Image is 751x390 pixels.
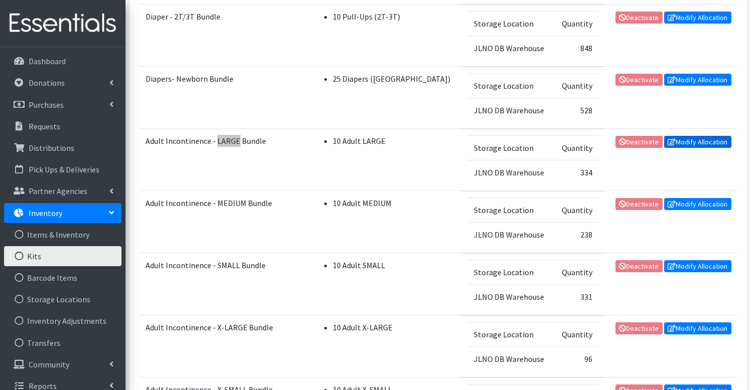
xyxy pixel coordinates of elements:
[554,260,598,284] td: Quantity
[4,289,121,309] a: Storage Locations
[664,198,731,210] a: Modify Allocation
[4,181,121,201] a: Partner Agencies
[4,225,121,245] a: Items & Inventory
[468,36,554,60] td: JLNO DB Warehouse
[140,5,311,67] td: Diaper - 2T/3T Bundle
[468,260,554,284] td: Storage Location
[4,95,121,115] a: Purchases
[468,284,554,309] td: JLNO DB Warehouse
[468,198,554,222] td: Storage Location
[140,67,311,129] td: Diapers- Newborn Bundle
[664,322,731,334] a: Modify Allocation
[140,129,311,191] td: Adult Incontinence - LARGE Bundle
[333,11,456,23] li: 10 Pull-Ups (2T-3T)
[554,198,598,222] td: Quantity
[333,197,456,209] li: 10 Adult MEDIUM
[29,56,66,66] p: Dashboard
[333,73,456,85] li: 25 Diapers ([GEOGRAPHIC_DATA])
[664,136,731,148] a: Modify Allocation
[4,311,121,331] a: Inventory Adjustments
[333,259,456,271] li: 10 Adult SMALL
[664,74,731,86] a: Modify Allocation
[29,164,99,174] p: Pick Ups & Deliveries
[664,12,731,24] a: Modify Allocation
[554,346,598,371] td: 96
[664,260,731,272] a: Modify Allocation
[4,354,121,374] a: Community
[29,121,60,131] p: Requests
[4,51,121,71] a: Dashboard
[29,359,69,369] p: Community
[468,322,554,346] td: Storage Location
[554,160,598,184] td: 334
[29,143,74,153] p: Distributions
[554,73,598,98] td: Quantity
[140,315,311,377] td: Adult Incontinence - X-LARGE Bundle
[554,36,598,60] td: 848
[4,116,121,136] a: Requests
[4,159,121,179] a: Pick Ups & Deliveries
[468,346,554,371] td: JLNO DB Warehouse
[468,11,554,36] td: Storage Location
[554,135,598,160] td: Quantity
[554,11,598,36] td: Quantity
[4,7,121,40] img: HumanEssentials
[554,322,598,346] td: Quantity
[468,73,554,98] td: Storage Location
[468,135,554,160] td: Storage Location
[333,135,456,147] li: 10 Adult LARGE
[4,333,121,353] a: Transfers
[140,191,311,253] td: Adult Incontinence - MEDIUM Bundle
[4,268,121,288] a: Barcode Items
[29,100,64,110] p: Purchases
[140,253,311,315] td: Adult Incontinence - SMALL Bundle
[29,78,65,88] p: Donations
[468,98,554,122] td: JLNO DB Warehouse
[468,160,554,184] td: JLNO DB Warehouse
[29,208,62,218] p: Inventory
[4,138,121,158] a: Distributions
[554,284,598,309] td: 331
[333,321,456,333] li: 10 Adult X-LARGE
[4,203,121,223] a: Inventory
[554,222,598,247] td: 238
[4,73,121,93] a: Donations
[554,98,598,122] td: 528
[468,222,554,247] td: JLNO DB Warehouse
[4,246,121,266] a: Kits
[29,186,87,196] p: Partner Agencies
